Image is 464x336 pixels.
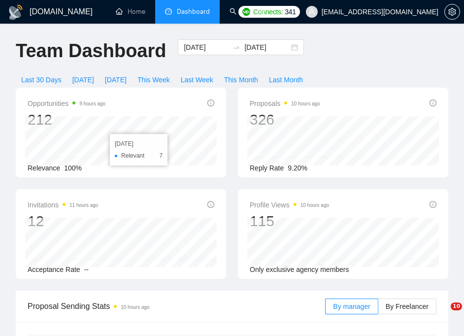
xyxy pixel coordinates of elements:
img: logo [8,4,24,20]
button: This Month [219,72,264,88]
a: homeHome [116,7,145,16]
h1: Team Dashboard [16,39,166,63]
span: info-circle [207,201,214,208]
span: user [308,8,315,15]
span: [DATE] [72,74,94,85]
time: 10 hours ago [300,202,329,208]
button: This Week [132,72,175,88]
span: swap-right [232,43,240,51]
button: setting [444,4,460,20]
input: End date [244,42,289,53]
time: 10 hours ago [121,304,149,310]
span: Invitations [28,199,98,211]
span: Last Week [181,74,213,85]
time: 11 hours ago [69,202,98,208]
span: -- [84,266,89,273]
div: 326 [250,110,320,129]
span: to [232,43,240,51]
span: Reply Rate [250,164,284,172]
span: 7 [159,151,163,161]
span: Dashboard [177,7,210,16]
span: This Week [137,74,170,85]
time: 9 hours ago [79,101,105,106]
input: Start date [184,42,229,53]
div: [DATE] [115,139,163,149]
span: Proposal Sending Stats [28,300,325,312]
span: info-circle [430,201,436,208]
span: Opportunities [28,98,105,109]
span: setting [445,8,460,16]
span: 341 [285,6,296,17]
span: Acceptance Rate [28,266,80,273]
span: [DATE] [105,74,127,85]
span: This Month [224,74,258,85]
li: Relevant [115,151,163,161]
span: Last 30 Days [21,74,62,85]
div: 12 [28,212,98,231]
span: Last Month [269,74,303,85]
a: setting [444,8,460,16]
div: 115 [250,212,329,231]
div: 212 [28,110,105,129]
a: searchScanner [230,7,266,16]
iframe: Intercom live chat [431,302,454,326]
span: info-circle [207,100,214,106]
span: Profile Views [250,199,329,211]
span: 100% [64,164,82,172]
span: dashboard [165,8,172,15]
time: 10 hours ago [291,101,320,106]
span: 9.20% [288,164,307,172]
button: Last Week [175,72,219,88]
button: Last Month [264,72,308,88]
span: Only exclusive agency members [250,266,349,273]
span: info-circle [430,100,436,106]
span: 10 [451,302,462,310]
button: [DATE] [67,72,99,88]
span: By manager [333,302,370,310]
span: Relevance [28,164,60,172]
button: [DATE] [99,72,132,88]
span: By Freelancer [386,302,429,310]
span: Proposals [250,98,320,109]
button: Last 30 Days [16,72,67,88]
